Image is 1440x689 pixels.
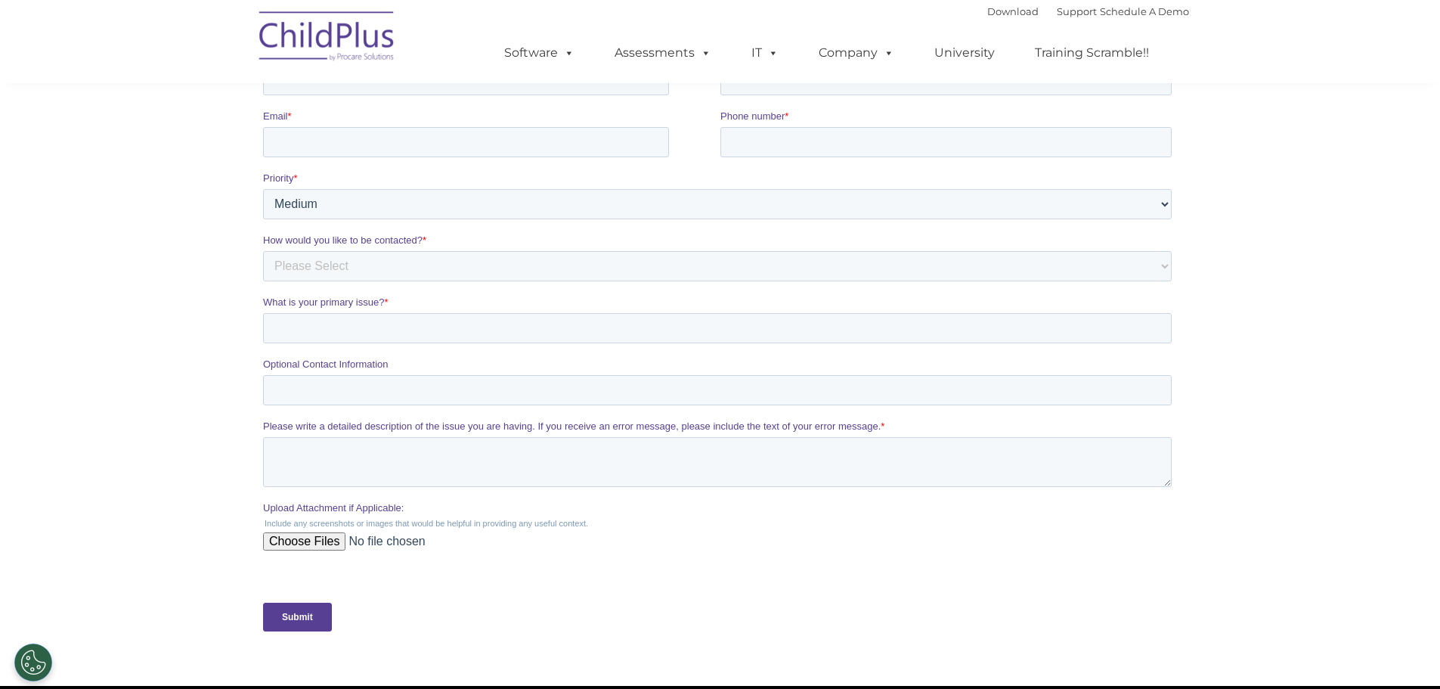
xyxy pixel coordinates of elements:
[736,38,794,68] a: IT
[804,38,909,68] a: Company
[457,88,503,99] span: Last name
[987,5,1039,17] a: Download
[987,5,1189,17] font: |
[919,38,1010,68] a: University
[1057,5,1097,17] a: Support
[599,38,726,68] a: Assessments
[1193,526,1440,689] iframe: Chat Widget
[489,38,590,68] a: Software
[1020,38,1164,68] a: Training Scramble!!
[14,644,52,681] button: Cookies Settings
[457,150,522,161] span: Phone number
[252,1,403,76] img: ChildPlus by Procare Solutions
[1100,5,1189,17] a: Schedule A Demo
